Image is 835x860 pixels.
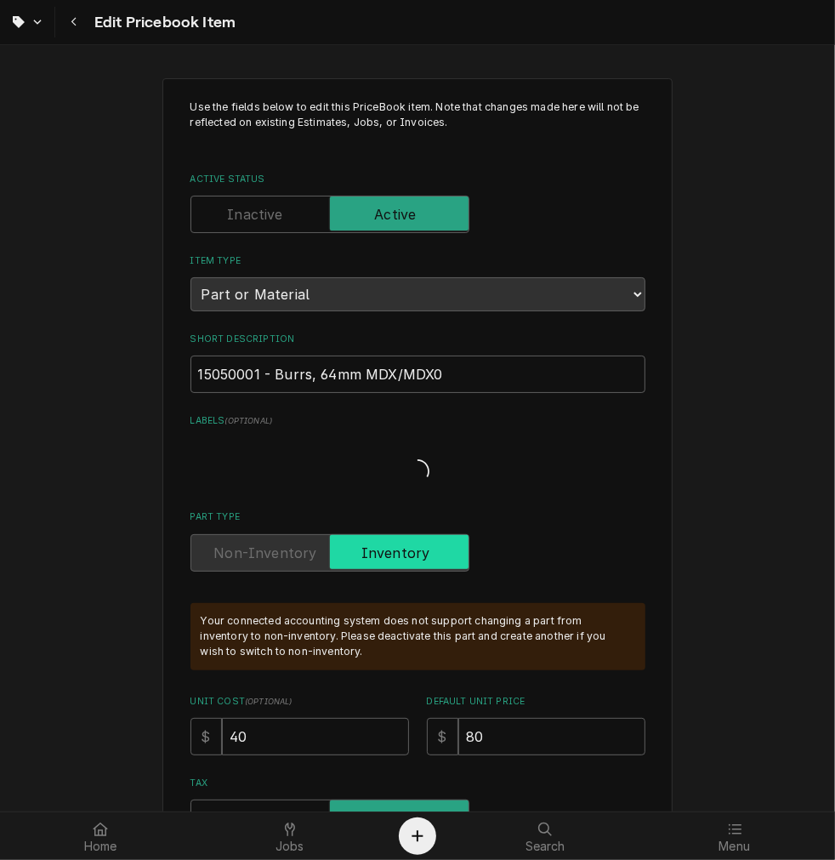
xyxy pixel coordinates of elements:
div: Unit Cost [190,695,409,755]
label: Short Description [190,333,645,346]
a: Go to Parts & Materials [3,7,51,37]
a: Menu [641,816,829,857]
div: Part Type [190,510,645,571]
input: Name used to describe this Part or Material [190,356,645,393]
span: Jobs [275,840,304,853]
a: Jobs [196,816,384,857]
div: $ [427,718,458,755]
div: Labels [190,414,645,490]
button: Navigate back [59,7,89,37]
a: Search [452,816,639,857]
span: Search [525,840,565,853]
span: Edit Pricebook Item [89,11,236,34]
div: Default Unit Price [427,695,645,755]
span: Loading... [406,454,429,490]
div: $ [190,718,222,755]
span: ( optional ) [245,697,293,706]
div: Tax [190,777,645,837]
label: Tax [190,777,645,790]
label: Default Unit Price [427,695,645,709]
div: Your connected accounting system does not support changing a part from inventory to non-inventory... [201,613,628,660]
div: Active Status [190,173,645,233]
button: Create Object [399,817,436,855]
div: Inventory [190,534,645,572]
span: Home [84,840,117,853]
a: Home [7,816,195,857]
div: Item Type [190,254,645,311]
label: Item Type [190,254,645,268]
label: Part Type [190,510,645,524]
label: Active Status [190,173,645,186]
label: Labels [190,414,645,428]
label: Unit Cost [190,695,409,709]
p: Use the fields below to edit this PriceBook item. Note that changes made here will not be reflect... [190,100,645,146]
span: ( optional ) [224,416,272,425]
span: Menu [719,840,750,853]
div: Short Description [190,333,645,393]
